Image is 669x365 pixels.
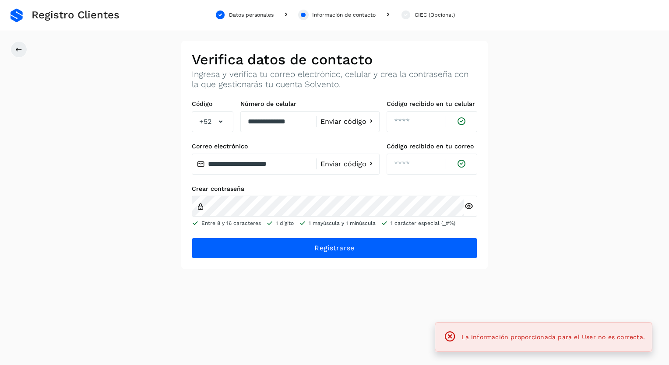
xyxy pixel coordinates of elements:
button: Enviar código [320,117,376,126]
li: 1 dígito [266,219,294,227]
li: 1 mayúscula y 1 minúscula [299,219,376,227]
div: Información de contacto [312,11,376,19]
p: Ingresa y verifica tu correo electrónico, celular y crea la contraseña con la que gestionarás tu ... [192,70,477,90]
li: 1 carácter especial (_#%) [381,219,455,227]
span: Enviar código [320,161,366,168]
label: Código [192,100,233,108]
span: +52 [199,116,211,127]
div: Datos personales [229,11,274,19]
span: La información proporcionada para el User no es correcta. [461,333,645,340]
span: Enviar código [320,118,366,125]
label: Correo electrónico [192,143,380,150]
label: Crear contraseña [192,185,477,193]
div: CIEC (Opcional) [415,11,455,19]
button: Enviar código [320,159,376,168]
button: Registrarse [192,238,477,259]
li: Entre 8 y 16 caracteres [192,219,261,227]
span: Registrarse [314,243,354,253]
label: Código recibido en tu correo [387,143,477,150]
label: Código recibido en tu celular [387,100,477,108]
span: Registro Clientes [32,9,120,21]
label: Número de celular [240,100,380,108]
h2: Verifica datos de contacto [192,51,477,68]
